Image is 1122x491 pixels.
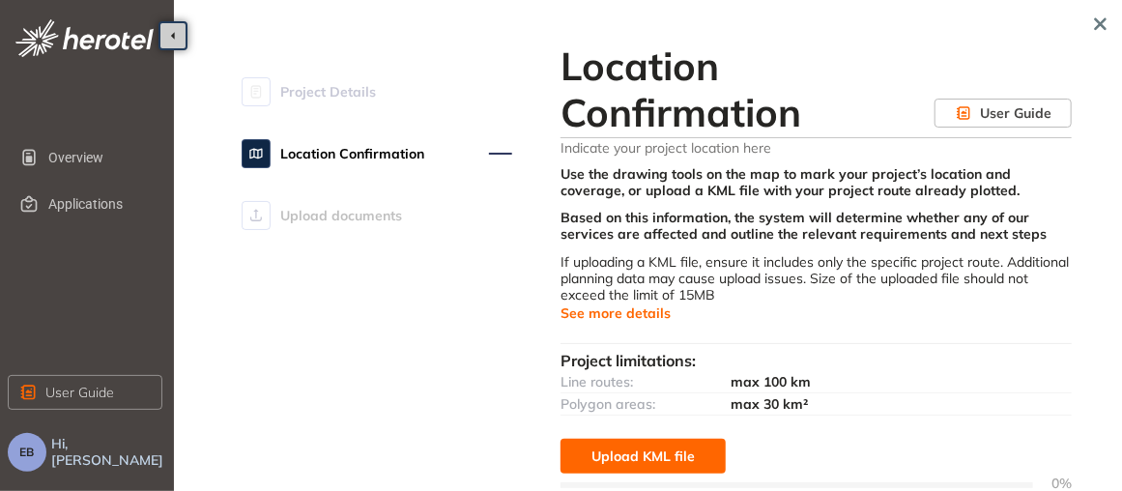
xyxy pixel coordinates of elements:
div: Based on this information, the system will determine whether any of our services are affected and... [561,210,1072,254]
div: Use the drawing tools on the map to mark your project’s location and coverage, or upload a KML fi... [561,166,1072,211]
span: max 100 km [731,373,811,390]
span: Line routes: [561,373,633,390]
span: Overview [48,138,147,177]
span: EB [20,446,35,459]
span: User Guide [980,102,1051,124]
span: User Guide [45,382,114,403]
h2: Location Confirmation [561,43,935,135]
span: Upload KML file [591,446,695,467]
div: If uploading a KML file, ensure it includes only the specific project route. Additional planning ... [561,254,1072,335]
span: Location Confirmation [280,134,424,173]
button: User Guide [935,99,1072,128]
button: See more details [561,303,671,324]
span: Indicate your project location here [561,138,1072,157]
span: Project Details [280,72,376,111]
span: Upload documents [280,196,402,235]
button: EB [8,433,46,472]
span: Polygon areas: [561,395,655,413]
button: User Guide [8,375,162,410]
span: Hi, [PERSON_NAME] [51,436,166,469]
img: logo [15,19,154,57]
span: max 30 km² [731,395,808,413]
button: Upload KML file [561,439,726,474]
span: Applications [48,185,147,223]
div: Project limitations: [561,352,1072,370]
